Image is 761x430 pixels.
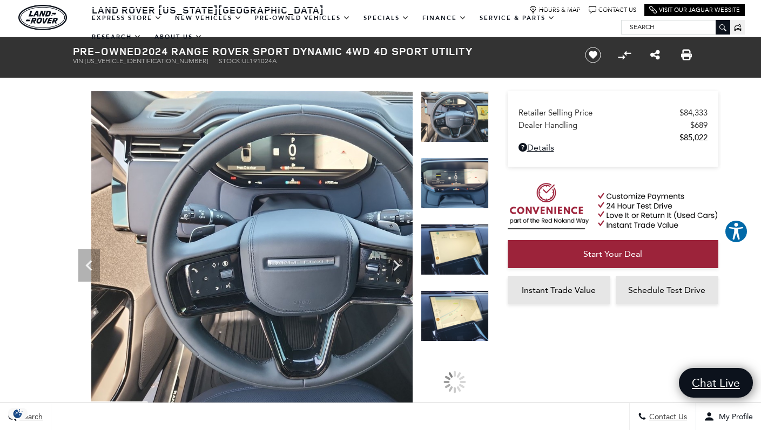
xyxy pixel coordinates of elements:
img: Opt-Out Icon [5,408,30,419]
a: Finance [416,9,473,28]
a: Visit Our Jaguar Website [649,6,740,14]
a: land-rover [18,5,67,30]
span: $85,022 [679,133,708,142]
img: Used 2024 Varesine Blue Metallic Land Rover Dynamic image 21 [421,224,489,275]
a: $85,022 [518,133,708,142]
a: EXPRESS STORE [85,9,169,28]
img: Used 2024 Varesine Blue Metallic Land Rover Dynamic image 19 [73,91,526,403]
span: Land Rover [US_STATE][GEOGRAPHIC_DATA] [92,3,324,16]
span: Contact Us [646,412,687,421]
span: Stock: [219,57,242,65]
span: Retailer Selling Price [518,108,679,118]
span: $689 [690,120,708,130]
section: Click to Open Cookie Consent Modal [5,408,30,419]
div: Previous [78,249,100,282]
span: VIN: [73,57,85,65]
button: Explore your accessibility options [724,220,748,243]
span: Chat Live [686,376,745,390]
a: New Vehicles [169,9,248,28]
span: Schedule Test Drive [628,285,705,295]
a: Details [518,142,708,153]
img: Land Rover [18,5,67,30]
a: Start Your Deal [508,240,718,268]
img: Used 2024 Varesine Blue Metallic Land Rover Dynamic image 22 [421,290,489,342]
div: (35) Photos [81,401,148,422]
span: [US_VEHICLE_IDENTIFICATION_NUMBER] [85,57,208,65]
a: Schedule Test Drive [616,276,718,304]
span: Dealer Handling [518,120,690,130]
button: Save vehicle [581,46,605,64]
button: Open user profile menu [696,403,761,430]
span: Start Your Deal [583,249,642,259]
aside: Accessibility Help Desk [724,220,748,245]
a: Land Rover [US_STATE][GEOGRAPHIC_DATA] [85,3,331,16]
a: Dealer Handling $689 [518,120,708,130]
div: Next [386,249,407,282]
a: Print this Pre-Owned 2024 Range Rover Sport Dynamic 4WD 4D Sport Utility [681,49,692,62]
img: Used 2024 Varesine Blue Metallic Land Rover Dynamic image 20 [421,158,489,209]
a: Share this Pre-Owned 2024 Range Rover Sport Dynamic 4WD 4D Sport Utility [650,49,660,62]
a: About Us [148,28,209,46]
span: My Profile [715,412,753,421]
nav: Main Navigation [85,9,621,46]
a: Service & Parts [473,9,562,28]
img: Used 2024 Varesine Blue Metallic Land Rover Dynamic image 19 [421,91,489,142]
span: $84,333 [679,108,708,118]
strong: Pre-Owned [73,44,142,58]
a: Research [85,28,148,46]
a: Specials [357,9,416,28]
h1: 2024 Range Rover Sport Dynamic 4WD 4D Sport Utility [73,45,567,57]
span: Instant Trade Value [522,285,596,295]
a: Contact Us [589,6,636,14]
span: UL191024A [242,57,277,65]
a: Chat Live [679,368,753,398]
a: Pre-Owned Vehicles [248,9,357,28]
input: Search [622,21,730,33]
button: Compare Vehicle [616,47,632,63]
a: Instant Trade Value [508,276,610,304]
a: Hours & Map [529,6,581,14]
a: Retailer Selling Price $84,333 [518,108,708,118]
